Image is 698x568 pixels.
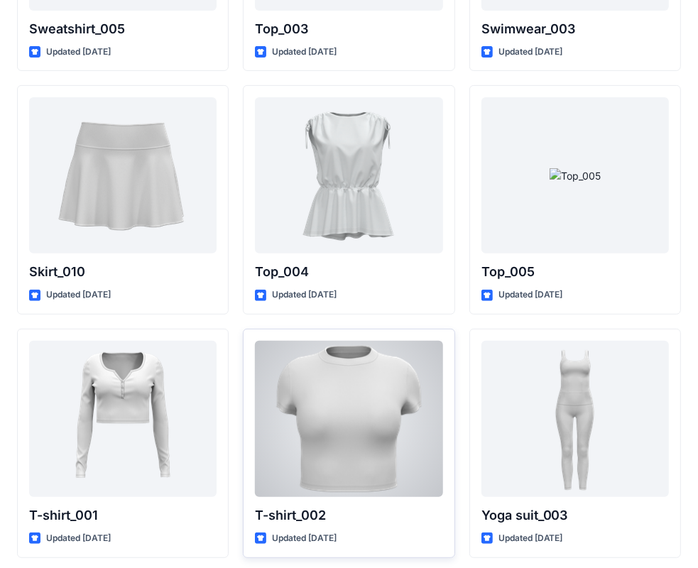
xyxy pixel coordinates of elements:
p: Swimwear_003 [481,19,669,39]
a: T-shirt_001 [29,341,217,497]
a: Top_005 [481,97,669,253]
p: Updated [DATE] [46,531,111,546]
p: Updated [DATE] [46,45,111,60]
p: Sweatshirt_005 [29,19,217,39]
a: Yoga suit_003 [481,341,669,497]
p: T-shirt_001 [29,506,217,525]
p: Updated [DATE] [272,531,337,546]
p: Updated [DATE] [272,45,337,60]
p: Top_003 [255,19,442,39]
p: Top_005 [481,262,669,282]
p: T-shirt_002 [255,506,442,525]
p: Updated [DATE] [498,288,563,302]
p: Updated [DATE] [46,288,111,302]
p: Top_004 [255,262,442,282]
p: Yoga suit_003 [481,506,669,525]
a: Skirt_010 [29,97,217,253]
p: Updated [DATE] [272,288,337,302]
a: Top_004 [255,97,442,253]
p: Skirt_010 [29,262,217,282]
p: Updated [DATE] [498,45,563,60]
a: T-shirt_002 [255,341,442,497]
p: Updated [DATE] [498,531,563,546]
